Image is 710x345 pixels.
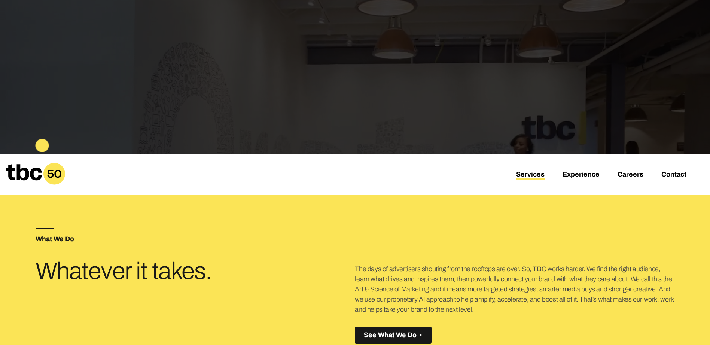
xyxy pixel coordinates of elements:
[661,171,686,180] a: Contact
[563,171,600,180] a: Experience
[618,171,643,180] a: Careers
[6,180,65,187] a: Home
[516,171,545,180] a: Services
[36,235,355,242] h5: What We Do
[36,260,249,282] h3: Whatever it takes.
[355,327,432,343] button: See What We Do
[364,331,417,339] span: See What We Do
[355,264,674,315] p: The days of advertisers shouting from the rooftops are over. So, TBC works harder. We find the ri...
